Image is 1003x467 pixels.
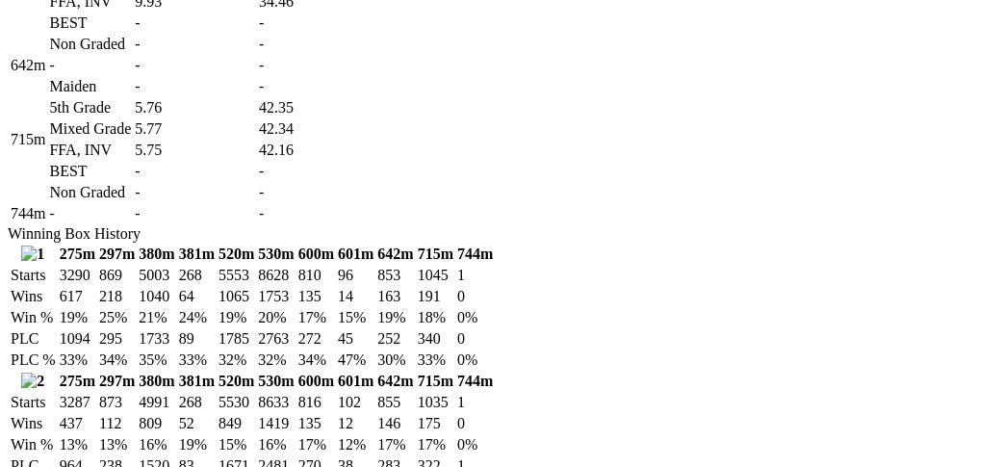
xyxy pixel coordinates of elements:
td: - [134,56,256,75]
td: 0 [456,414,494,433]
td: - [258,204,359,223]
td: 19% [178,435,216,454]
th: 297m [98,372,136,391]
th: 530m [257,372,295,391]
td: Win % [10,435,57,454]
td: 35% [138,350,175,370]
td: 33% [417,350,454,370]
td: 816 [297,393,335,412]
td: 16% [257,435,295,454]
td: 1040 [138,287,175,306]
td: - [258,56,359,75]
td: 64 [178,287,216,306]
th: 530m [257,245,295,264]
th: 744m [456,372,494,391]
td: 5553 [218,266,255,285]
td: 437 [59,414,96,433]
td: FFA, INV [48,141,132,160]
td: 12% [337,435,374,454]
td: - [48,56,132,75]
td: 89 [178,329,216,349]
td: 853 [376,266,414,285]
td: - [134,13,256,33]
td: 17% [417,435,454,454]
td: 268 [178,266,216,285]
td: 5530 [218,393,255,412]
td: - [258,35,359,54]
td: 715m [10,77,46,202]
th: 381m [178,245,216,264]
td: 869 [98,266,136,285]
td: Win % [10,308,57,327]
td: 4991 [138,393,175,412]
td: - [258,13,359,33]
td: 42.34 [258,119,359,139]
td: 1 [456,393,494,412]
td: 218 [98,287,136,306]
td: 0% [456,308,494,327]
td: - [258,77,359,96]
td: 1785 [218,329,255,349]
td: 146 [376,414,414,433]
td: 1065 [218,287,255,306]
td: 47% [337,350,374,370]
th: 380m [138,372,175,391]
td: 17% [297,308,335,327]
th: 600m [297,245,335,264]
td: 135 [297,414,335,433]
td: - [134,35,256,54]
td: 14 [337,287,374,306]
td: 163 [376,287,414,306]
td: 19% [218,308,255,327]
td: 1 [456,266,494,285]
td: 175 [417,414,454,433]
td: 873 [98,393,136,412]
td: BEST [48,13,132,33]
td: 340 [417,329,454,349]
td: 16% [138,435,175,454]
td: 20% [257,308,295,327]
td: 15% [337,308,374,327]
td: Mixed Grade [48,119,132,139]
td: BEST [48,162,132,181]
td: 1753 [257,287,295,306]
td: 42.35 [258,98,359,117]
td: 1419 [257,414,295,433]
th: 600m [297,372,335,391]
td: 5th Grade [48,98,132,117]
td: 268 [178,393,216,412]
td: PLC [10,329,57,349]
td: Maiden [48,77,132,96]
td: 1094 [59,329,96,349]
img: 1 [21,246,44,263]
td: 809 [138,414,175,433]
td: 32% [257,350,295,370]
td: Non Graded [48,35,132,54]
div: Winning Box History [8,225,995,243]
th: 381m [178,372,216,391]
td: 24% [178,308,216,327]
td: PLC % [10,350,57,370]
th: 275m [59,372,96,391]
th: 744m [456,245,494,264]
td: - [48,204,132,223]
td: 1045 [417,266,454,285]
td: 21% [138,308,175,327]
th: 642m [376,245,414,264]
td: 1035 [417,393,454,412]
td: Starts [10,266,57,285]
td: Starts [10,393,57,412]
td: 12 [337,414,374,433]
th: 715m [417,372,454,391]
td: - [134,77,256,96]
td: 0 [456,287,494,306]
td: 17% [376,435,414,454]
td: 295 [98,329,136,349]
td: 96 [337,266,374,285]
td: 5.75 [134,141,256,160]
td: 272 [297,329,335,349]
td: 135 [297,287,335,306]
th: 275m [59,245,96,264]
td: 191 [417,287,454,306]
td: 0% [456,435,494,454]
